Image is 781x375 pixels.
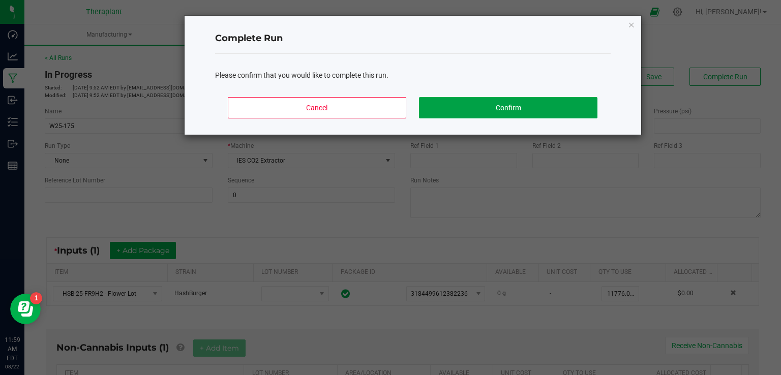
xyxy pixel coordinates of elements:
[419,97,597,118] button: Confirm
[215,32,611,45] h4: Complete Run
[228,97,406,118] button: Cancel
[628,18,635,30] button: Close
[30,292,42,304] iframe: Resource center unread badge
[215,70,611,81] div: Please confirm that you would like to complete this run.
[10,294,41,324] iframe: Resource center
